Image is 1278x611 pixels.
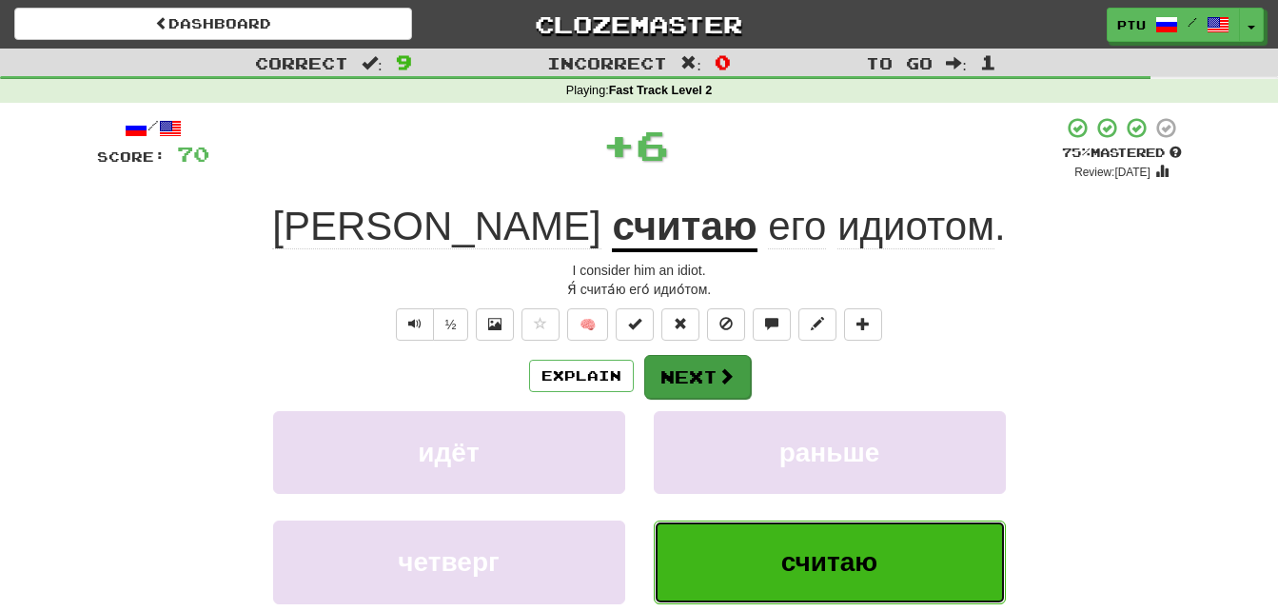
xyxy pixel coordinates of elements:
span: его [768,204,826,249]
button: Reset to 0% Mastered (alt+r) [661,308,699,341]
button: Show image (alt+x) [476,308,514,341]
button: Favorite sentence (alt+f) [521,308,560,341]
span: считаю [781,547,878,577]
u: считаю [612,204,757,252]
div: Mastered [1062,145,1182,162]
span: To go [866,53,933,72]
button: раньше [654,411,1006,494]
div: Я́ счита́ю его́ идио́том. [97,280,1182,299]
div: I consider him an idiot. [97,261,1182,280]
span: + [602,116,636,173]
button: 🧠 [567,308,608,341]
span: / [1188,15,1197,29]
button: Ignore sentence (alt+i) [707,308,745,341]
span: четверг [398,547,499,577]
span: 0 [715,50,731,73]
span: идёт [418,438,479,467]
a: ptu / [1107,8,1240,42]
button: четверг [273,521,625,603]
button: Play sentence audio (ctl+space) [396,308,434,341]
button: ½ [433,308,469,341]
button: Explain [529,360,634,392]
div: / [97,116,209,140]
a: Dashboard [14,8,412,40]
button: Set this sentence to 100% Mastered (alt+m) [616,308,654,341]
span: : [680,55,701,71]
span: Incorrect [547,53,667,72]
span: Correct [255,53,348,72]
small: Review: [DATE] [1074,166,1150,179]
span: раньше [779,438,880,467]
span: . [757,204,1006,249]
span: 1 [980,50,996,73]
span: 6 [636,121,669,168]
button: Edit sentence (alt+d) [798,308,836,341]
span: [PERSON_NAME] [272,204,600,249]
span: : [946,55,967,71]
button: Next [644,355,751,399]
span: идиотом [837,204,994,249]
span: Score: [97,148,166,165]
button: Add to collection (alt+a) [844,308,882,341]
span: : [362,55,383,71]
span: 9 [396,50,412,73]
button: идёт [273,411,625,494]
span: 70 [177,142,209,166]
a: Clozemaster [441,8,838,41]
button: считаю [654,521,1006,603]
span: ptu [1117,16,1146,33]
div: Text-to-speech controls [392,308,469,341]
button: Discuss sentence (alt+u) [753,308,791,341]
span: 75 % [1062,145,1091,160]
strong: Fast Track Level 2 [609,84,713,97]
